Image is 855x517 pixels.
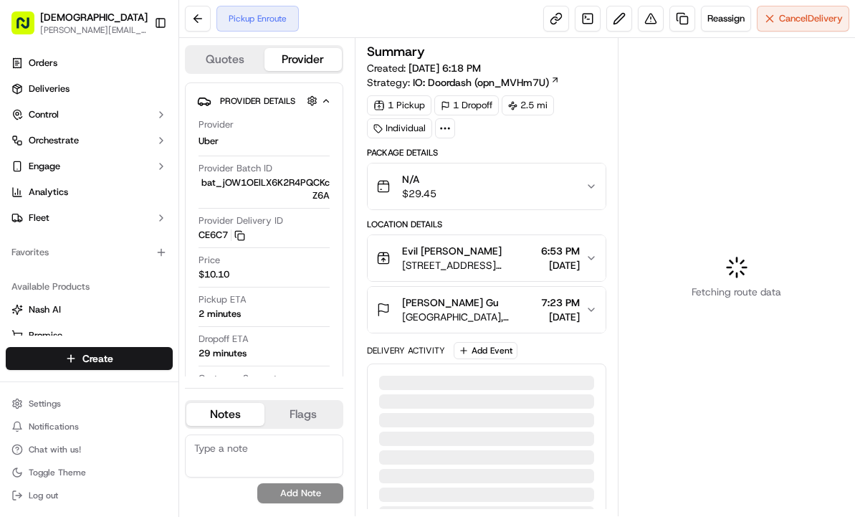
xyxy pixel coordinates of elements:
span: [STREET_ADDRESS][US_STATE] [402,258,535,272]
h3: Summary [367,45,425,58]
button: Control [6,103,173,126]
button: Add Event [454,342,517,359]
button: Settings [6,394,173,414]
span: Provider Delivery ID [199,214,283,227]
span: Price [199,254,220,267]
a: Nash AI [11,303,167,316]
span: 7:23 PM [541,295,580,310]
div: 2 minutes [199,308,241,321]
span: [GEOGRAPHIC_DATA], [STREET_ADDRESS][US_STATE] [402,310,535,324]
button: CancelDelivery [757,6,849,32]
span: Fetching route data [692,285,781,299]
div: Individual [367,118,432,138]
span: Notifications [29,421,79,432]
button: Orchestrate [6,129,173,152]
div: 2.5 mi [502,95,554,115]
button: Chat with us! [6,440,173,460]
span: Provider Details [220,95,295,107]
button: Quotes [186,48,264,71]
span: Customer Support [199,372,277,385]
button: Fleet [6,207,173,229]
span: Pickup ETA [199,293,247,306]
button: Toggle Theme [6,463,173,483]
div: Package Details [367,147,606,158]
span: 6:53 PM [541,244,580,258]
div: Strategy: [367,75,560,90]
button: Flags [264,403,343,426]
button: Promise [6,324,173,347]
a: Deliveries [6,77,173,100]
span: IO: Doordash (opn_MVHm7U) [413,75,549,90]
div: 29 minutes [199,347,247,360]
div: 1 Dropoff [434,95,499,115]
button: [PERSON_NAME] Gu[GEOGRAPHIC_DATA], [STREET_ADDRESS][US_STATE]7:23 PM[DATE] [368,287,606,333]
span: Provider Batch ID [199,162,272,175]
span: Settings [29,398,61,409]
button: Log out [6,485,173,506]
button: Provider [264,48,343,71]
span: Nash AI [29,303,61,316]
div: Delivery Activity [367,345,445,356]
button: Provider Details [197,89,331,113]
button: Reassign [701,6,751,32]
button: [PERSON_NAME][EMAIL_ADDRESS][DOMAIN_NAME] [40,24,148,36]
span: Toggle Theme [29,467,86,478]
span: [DATE] 6:18 PM [409,62,481,75]
span: Cancel Delivery [779,12,843,25]
span: Evil [PERSON_NAME] [402,244,502,258]
button: CE6C7 [199,229,245,242]
span: Create [82,351,113,366]
span: Engage [29,160,60,173]
span: Provider [199,118,234,131]
span: Deliveries [29,82,70,95]
span: Orchestrate [29,134,79,147]
span: Promise [29,329,62,342]
span: Uber [199,135,219,148]
button: Notifications [6,417,173,437]
button: Create [6,347,173,370]
span: $10.10 [199,268,229,281]
span: Control [29,108,59,121]
button: Nash AI [6,298,173,321]
button: N/A$29.45 [368,163,606,209]
span: Fleet [29,212,49,224]
a: Orders [6,52,173,75]
button: Evil [PERSON_NAME][STREET_ADDRESS][US_STATE]6:53 PM[DATE] [368,235,606,281]
div: 1 Pickup [367,95,431,115]
a: Promise [11,329,167,342]
span: N/A [402,172,436,186]
span: [PERSON_NAME] Gu [402,295,499,310]
span: bat_jOW1OElLX6K2R4PQCKcZ6A [199,176,330,202]
span: Log out [29,490,58,501]
span: Chat with us! [29,444,81,455]
span: Reassign [707,12,745,25]
span: $29.45 [402,186,436,201]
button: [DEMOGRAPHIC_DATA][PERSON_NAME][EMAIL_ADDRESS][DOMAIN_NAME] [6,6,148,40]
span: Dropoff ETA [199,333,249,346]
span: [DATE] [541,310,580,324]
div: Favorites [6,241,173,264]
span: [DATE] [541,258,580,272]
button: Notes [186,403,264,426]
a: Analytics [6,181,173,204]
span: Created: [367,61,481,75]
button: Engage [6,155,173,178]
span: Analytics [29,186,68,199]
div: Location Details [367,219,606,230]
div: Available Products [6,275,173,298]
span: Orders [29,57,57,70]
button: [DEMOGRAPHIC_DATA] [40,10,148,24]
a: IO: Doordash (opn_MVHm7U) [413,75,560,90]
